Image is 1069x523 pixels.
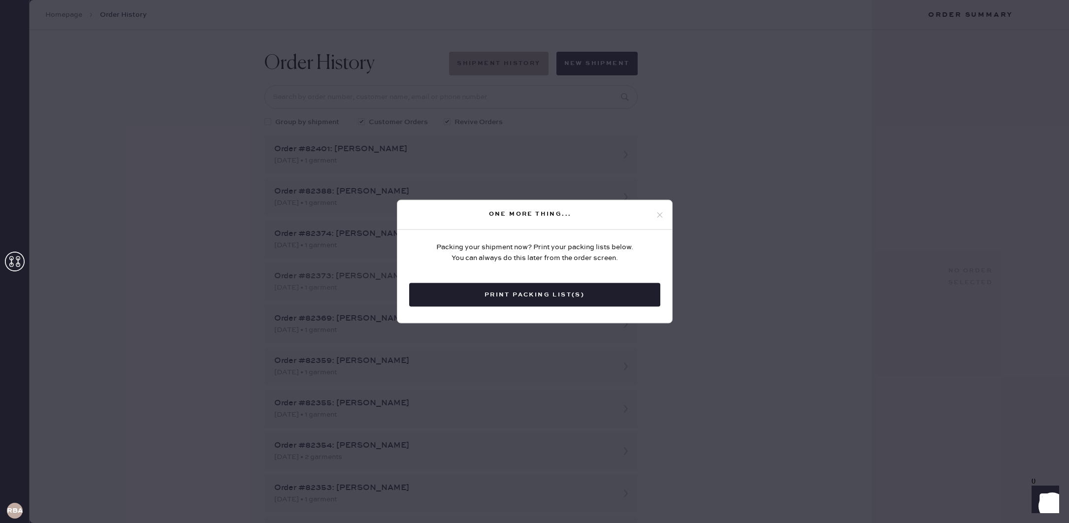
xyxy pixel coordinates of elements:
[1022,479,1065,521] iframe: Front Chat
[436,242,633,263] div: Packing your shipment now? Print your packing lists below. You can always do this later from the ...
[409,283,660,307] button: Print Packing List(s)
[405,208,655,220] div: One more thing...
[7,507,23,514] h3: RBA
